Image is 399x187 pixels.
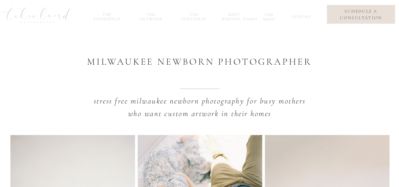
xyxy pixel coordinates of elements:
[179,12,209,20] a: the portfolio
[85,56,314,80] h1: Milwaukee newborn Photographer
[260,13,279,20] a: the blog
[222,12,247,20] a: meet [PERSON_NAME]
[136,12,167,20] a: the Artwork
[292,15,309,22] a: inquire
[332,8,390,21] a: schedule a consultation
[90,12,124,20] a: the experience
[92,95,307,125] h2: stress free milwaukee newborn photography for busy mothers who want custom artwork in their homes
